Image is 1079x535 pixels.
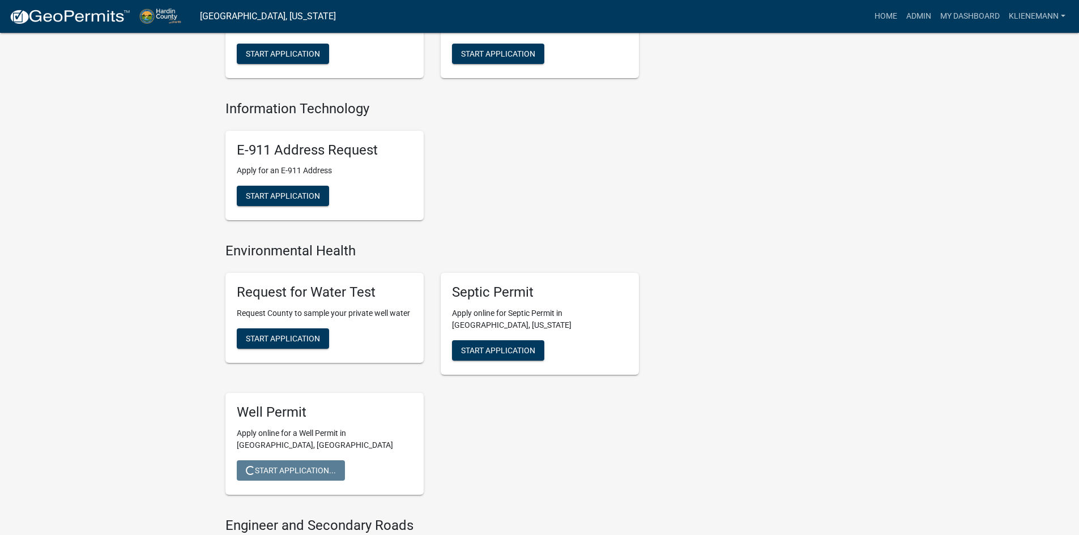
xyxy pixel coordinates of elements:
button: Start Application [237,186,329,206]
p: Request County to sample your private well water [237,307,412,319]
a: Admin [902,6,936,27]
h5: Septic Permit [452,284,628,301]
h4: Engineer and Secondary Roads [225,517,639,534]
a: klienemann [1004,6,1070,27]
p: Apply for an E-911 Address [237,165,412,177]
a: [GEOGRAPHIC_DATA], [US_STATE] [200,7,336,26]
a: Home [870,6,902,27]
span: Start Application... [246,465,336,474]
button: Start Application [452,340,544,361]
button: Start Application [237,44,329,64]
button: Start Application... [237,460,345,481]
span: Start Application [246,191,320,200]
button: Start Application [237,328,329,349]
a: My Dashboard [936,6,1004,27]
span: Start Application [246,334,320,343]
button: Start Application [452,44,544,64]
h5: Request for Water Test [237,284,412,301]
p: Apply online for a Well Permit in [GEOGRAPHIC_DATA], [GEOGRAPHIC_DATA] [237,427,412,451]
span: Start Application [461,49,535,58]
span: Start Application [461,346,535,355]
span: Start Application [246,49,320,58]
h5: E-911 Address Request [237,142,412,159]
p: Apply online for Septic Permit in [GEOGRAPHIC_DATA], [US_STATE] [452,307,628,331]
h4: Environmental Health [225,243,639,259]
h4: Information Technology [225,101,639,117]
h5: Well Permit [237,404,412,421]
img: Hardin County, Iowa [139,8,191,24]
